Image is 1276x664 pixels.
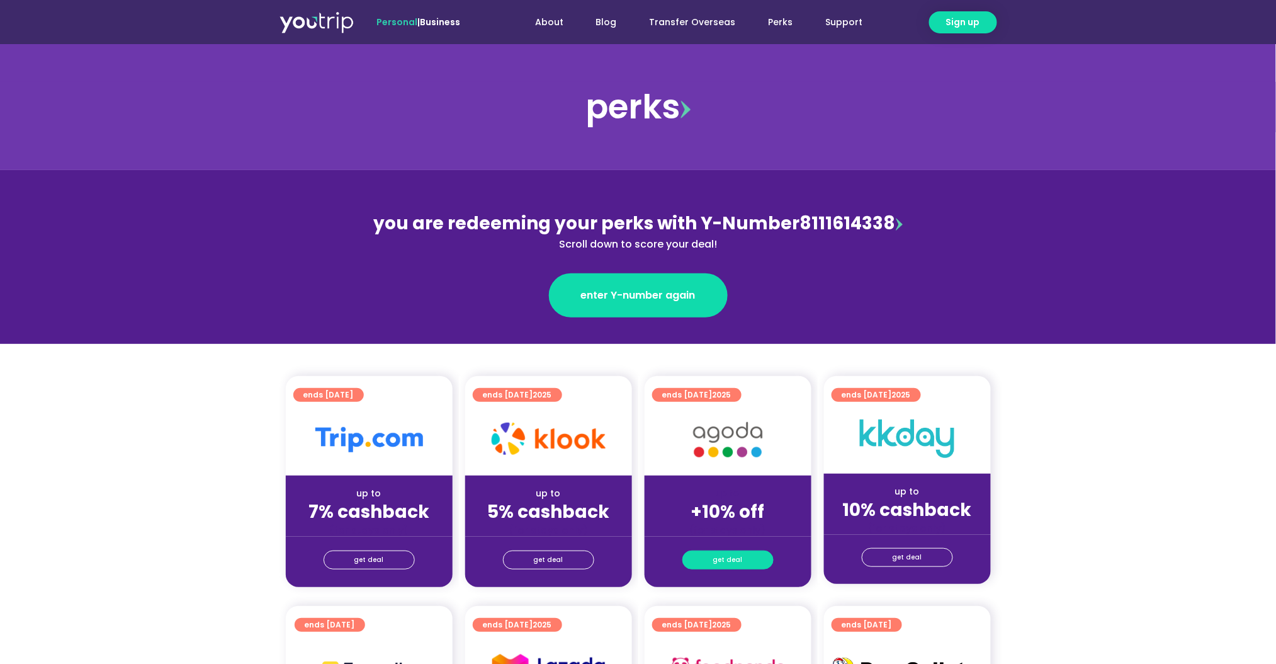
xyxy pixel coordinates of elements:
a: get deal [682,551,774,570]
span: get deal [354,551,384,569]
div: up to [296,487,443,500]
span: get deal [893,549,922,566]
div: up to [834,485,981,498]
span: ends [DATE] [305,618,355,632]
div: up to [475,487,622,500]
a: ends [DATE] [293,388,364,402]
a: ends [DATE]2025 [473,388,562,402]
span: ends [DATE] [483,388,552,402]
span: enter Y-number again [581,288,696,303]
div: Scroll down to score your deal! [365,237,912,252]
span: Personal [376,16,417,28]
nav: Menu [494,11,879,34]
span: ends [DATE] [662,388,731,402]
div: (for stays only) [296,524,443,537]
span: get deal [713,551,743,569]
a: About [519,11,580,34]
a: enter Y-number again [549,273,728,318]
strong: 7% cashback [308,500,429,524]
a: Support [810,11,879,34]
span: 2025 [533,389,552,400]
span: you are redeeming your perks with Y-Number [374,211,800,236]
span: 2025 [892,389,911,400]
span: | [376,16,460,28]
strong: 10% cashback [843,498,972,522]
a: get deal [503,551,594,570]
a: ends [DATE]2025 [652,388,742,402]
a: get deal [862,548,953,567]
a: Transfer Overseas [633,11,752,34]
div: (for stays only) [655,524,801,537]
a: ends [DATE]2025 [473,618,562,632]
span: up to [716,487,740,500]
div: 8111614338 [365,210,912,252]
a: Perks [752,11,810,34]
span: Sign up [946,16,980,29]
span: 2025 [533,619,552,630]
span: ends [DATE] [303,388,354,402]
a: Sign up [929,11,997,33]
span: ends [DATE] [483,618,552,632]
strong: +10% off [691,500,765,524]
a: ends [DATE] [295,618,365,632]
span: get deal [534,551,563,569]
a: ends [DATE]2025 [832,388,921,402]
span: 2025 [713,389,731,400]
div: (for stays only) [475,524,622,537]
a: Business [420,16,460,28]
div: (for stays only) [834,522,981,535]
a: ends [DATE]2025 [652,618,742,632]
a: ends [DATE] [832,618,902,632]
strong: 5% cashback [487,500,609,524]
span: 2025 [713,619,731,630]
span: ends [DATE] [842,618,892,632]
a: Blog [580,11,633,34]
span: ends [DATE] [662,618,731,632]
span: ends [DATE] [842,388,911,402]
a: get deal [324,551,415,570]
